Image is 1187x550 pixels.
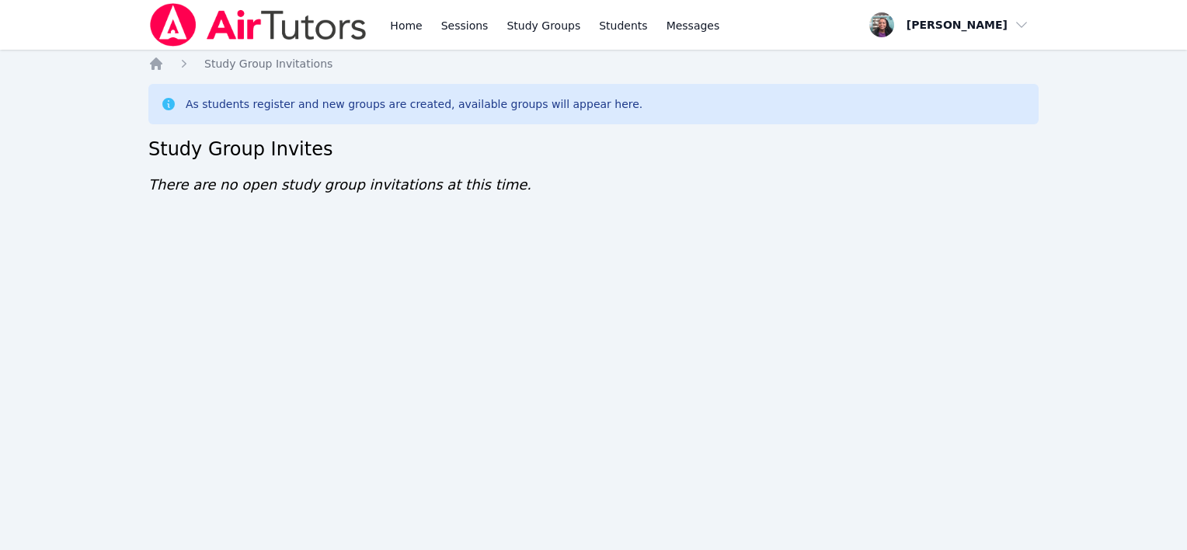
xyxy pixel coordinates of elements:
nav: Breadcrumb [148,56,1039,71]
h2: Study Group Invites [148,137,1039,162]
div: As students register and new groups are created, available groups will appear here. [186,96,642,112]
span: There are no open study group invitations at this time. [148,176,531,193]
span: Study Group Invitations [204,57,332,70]
a: Study Group Invitations [204,56,332,71]
img: Air Tutors [148,3,368,47]
span: Messages [667,18,720,33]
